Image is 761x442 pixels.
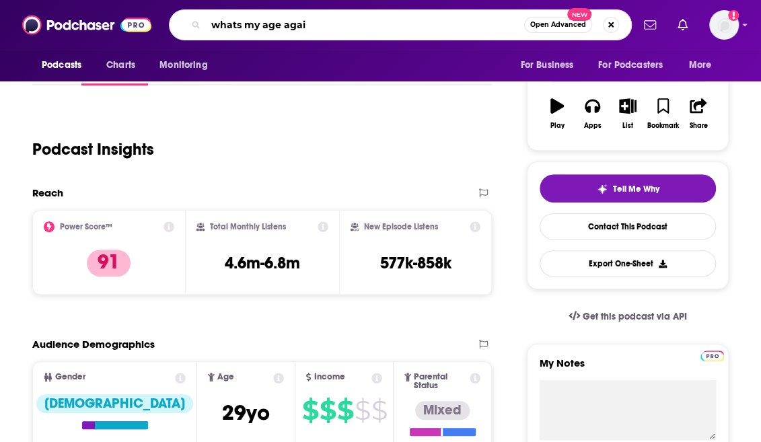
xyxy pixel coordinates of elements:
h2: Reach [32,186,63,199]
h1: Podcast Insights [32,139,154,159]
button: tell me why sparkleTell Me Why [540,174,716,202]
span: 29 yo [222,400,270,426]
span: Charts [106,56,135,75]
img: Podchaser - Follow, Share and Rate Podcasts [22,12,151,38]
div: Play [550,122,565,130]
a: Get this podcast via API [558,300,698,333]
h2: New Episode Listens [364,222,438,231]
span: Gender [55,373,85,381]
input: Search podcasts, credits, & more... [206,14,524,36]
button: Show profile menu [709,10,739,40]
span: Podcasts [42,56,81,75]
button: Play [540,89,575,138]
p: 91 [87,250,131,277]
span: Get this podcast via API [583,311,687,322]
h2: Power Score™ [60,222,112,231]
button: Apps [575,89,610,138]
span: $ [354,400,369,421]
a: Charts [98,52,143,78]
a: Contact This Podcast [540,213,716,240]
span: $ [336,400,353,421]
button: open menu [150,52,225,78]
span: New [567,8,591,21]
button: List [610,89,645,138]
h3: 4.6m-6.8m [225,253,300,273]
div: [DEMOGRAPHIC_DATA] [36,394,193,413]
button: open menu [589,52,682,78]
a: Show notifications dropdown [639,13,661,36]
span: Income [314,373,345,381]
div: List [622,122,633,130]
button: Export One-Sheet [540,250,716,277]
button: Share [681,89,716,138]
button: open menu [511,52,590,78]
a: Show notifications dropdown [672,13,693,36]
label: My Notes [540,357,716,380]
span: Age [217,373,234,381]
button: open menu [680,52,729,78]
span: Parental Status [414,373,468,390]
div: Search podcasts, credits, & more... [169,9,632,40]
img: User Profile [709,10,739,40]
span: Tell Me Why [613,184,659,194]
h2: Audience Demographics [32,338,155,351]
span: More [689,56,712,75]
a: Pro website [700,348,724,361]
img: tell me why sparkle [597,184,608,194]
span: Logged in as Naomiumusic [709,10,739,40]
button: open menu [32,52,99,78]
h2: Total Monthly Listens [210,222,286,231]
div: Mixed [415,401,470,420]
svg: Add a profile image [728,10,739,21]
h3: 577k-858k [379,253,451,273]
img: Podchaser Pro [700,351,724,361]
span: $ [371,400,386,421]
span: For Business [520,56,573,75]
span: $ [319,400,335,421]
div: Bookmark [647,122,679,130]
div: Share [689,122,707,130]
span: $ [301,400,318,421]
button: Open AdvancedNew [524,17,592,33]
span: For Podcasters [598,56,663,75]
button: Bookmark [645,89,680,138]
span: Open Advanced [530,22,586,28]
div: Apps [584,122,602,130]
span: Monitoring [159,56,207,75]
